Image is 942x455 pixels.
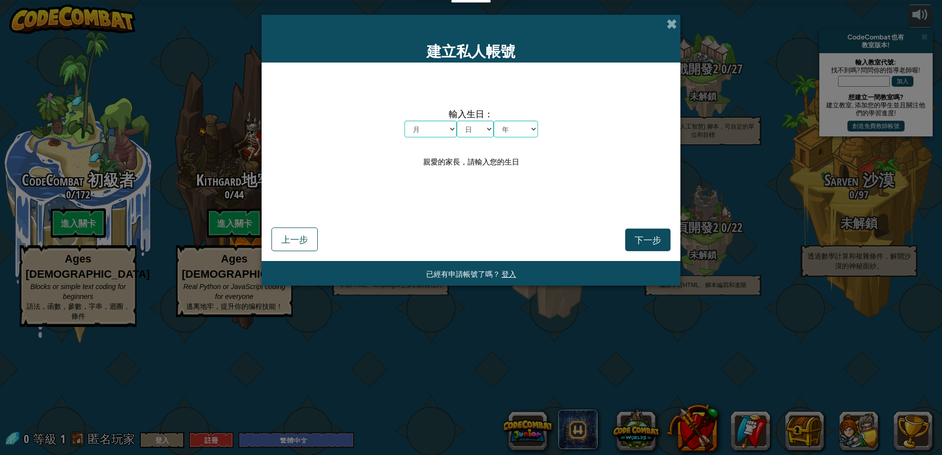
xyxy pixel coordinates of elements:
[635,234,661,245] span: 下一步
[423,155,519,169] div: 親愛的家長，請輸入您的生日
[502,269,516,278] a: 登入
[427,41,515,60] span: 建立私人帳號
[625,228,671,251] button: 下一步
[271,227,318,251] button: 上一步
[281,233,308,245] span: 上一步
[426,269,502,278] span: 已經有申請帳號了嗎？
[404,106,538,121] span: 輸入生日：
